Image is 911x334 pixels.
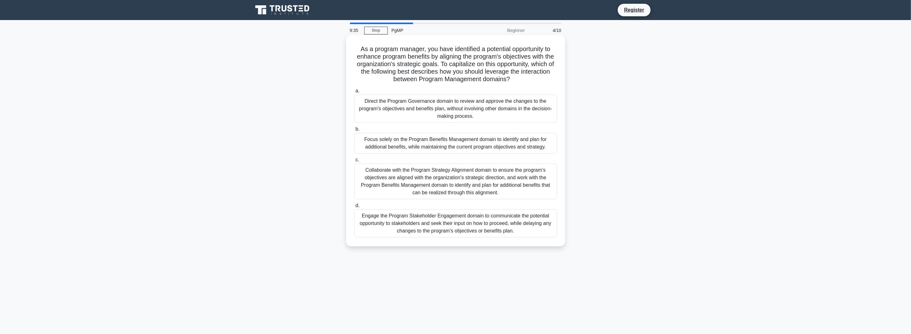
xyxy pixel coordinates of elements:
[356,203,360,208] span: d.
[354,45,558,83] h5: As a program manager, you have identified a potential opportunity to enhance program benefits by ...
[529,24,565,37] div: 4/10
[354,95,557,123] div: Direct the Program Governance domain to review and approve the changes to the program's objective...
[356,88,360,93] span: a.
[620,6,648,14] a: Register
[388,24,474,37] div: PgMP
[356,157,359,162] span: c.
[364,27,388,34] a: Stop
[356,126,360,132] span: b.
[354,209,557,237] div: Engage the Program Stakeholder Engagement domain to communicate the potential opportunity to stak...
[354,133,557,154] div: Focus solely on the Program Benefits Management domain to identify and plan for additional benefi...
[346,24,364,37] div: 9:35
[474,24,529,37] div: Beginner
[354,164,557,199] div: Collaborate with the Program Strategy Alignment domain to ensure the program's objectives are ali...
